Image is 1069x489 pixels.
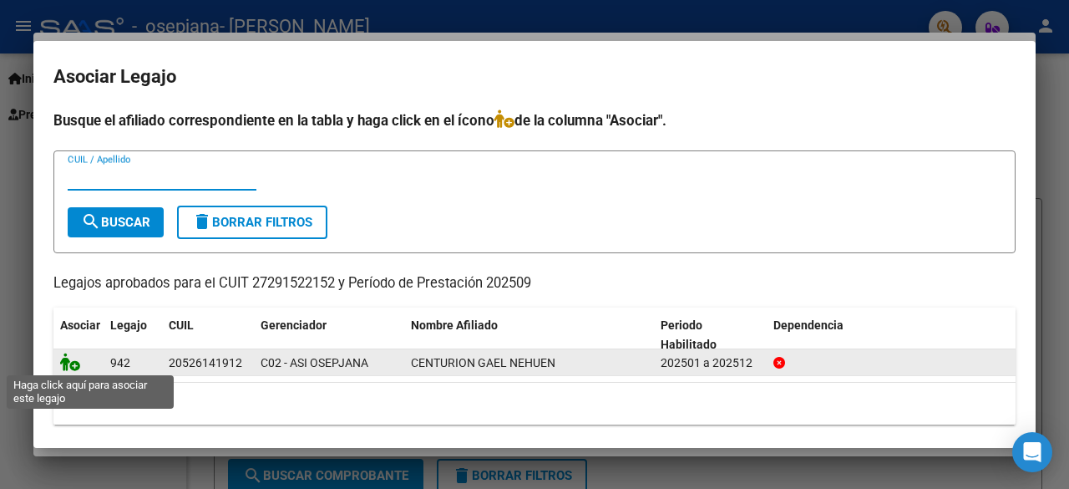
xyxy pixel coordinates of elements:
[767,308,1016,363] datatable-header-cell: Dependencia
[53,61,1016,93] h2: Asociar Legajo
[68,207,164,237] button: Buscar
[192,211,212,232] mat-icon: delete
[654,308,767,363] datatable-header-cell: Periodo Habilitado
[169,354,242,373] div: 20526141912
[162,308,254,363] datatable-header-cell: CUIL
[773,318,844,332] span: Dependencia
[177,206,327,239] button: Borrar Filtros
[661,354,760,373] div: 202501 a 202512
[661,318,717,351] span: Periodo Habilitado
[81,211,101,232] mat-icon: search
[169,318,194,332] span: CUIL
[110,318,147,332] span: Legajo
[53,273,1016,294] p: Legajos aprobados para el CUIT 27291522152 y Período de Prestación 202509
[261,318,327,332] span: Gerenciador
[60,318,100,332] span: Asociar
[53,383,1016,425] div: 1 registros
[1012,432,1052,472] div: Open Intercom Messenger
[411,318,498,332] span: Nombre Afiliado
[192,215,312,230] span: Borrar Filtros
[261,356,368,369] span: C02 - ASI OSEPJANA
[81,215,150,230] span: Buscar
[53,308,104,363] datatable-header-cell: Asociar
[104,308,162,363] datatable-header-cell: Legajo
[411,356,555,369] span: CENTURION GAEL NEHUEN
[254,308,404,363] datatable-header-cell: Gerenciador
[110,356,130,369] span: 942
[53,110,1016,131] h4: Busque el afiliado correspondiente en la tabla y haga click en el ícono de la columna "Asociar".
[404,308,654,363] datatable-header-cell: Nombre Afiliado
